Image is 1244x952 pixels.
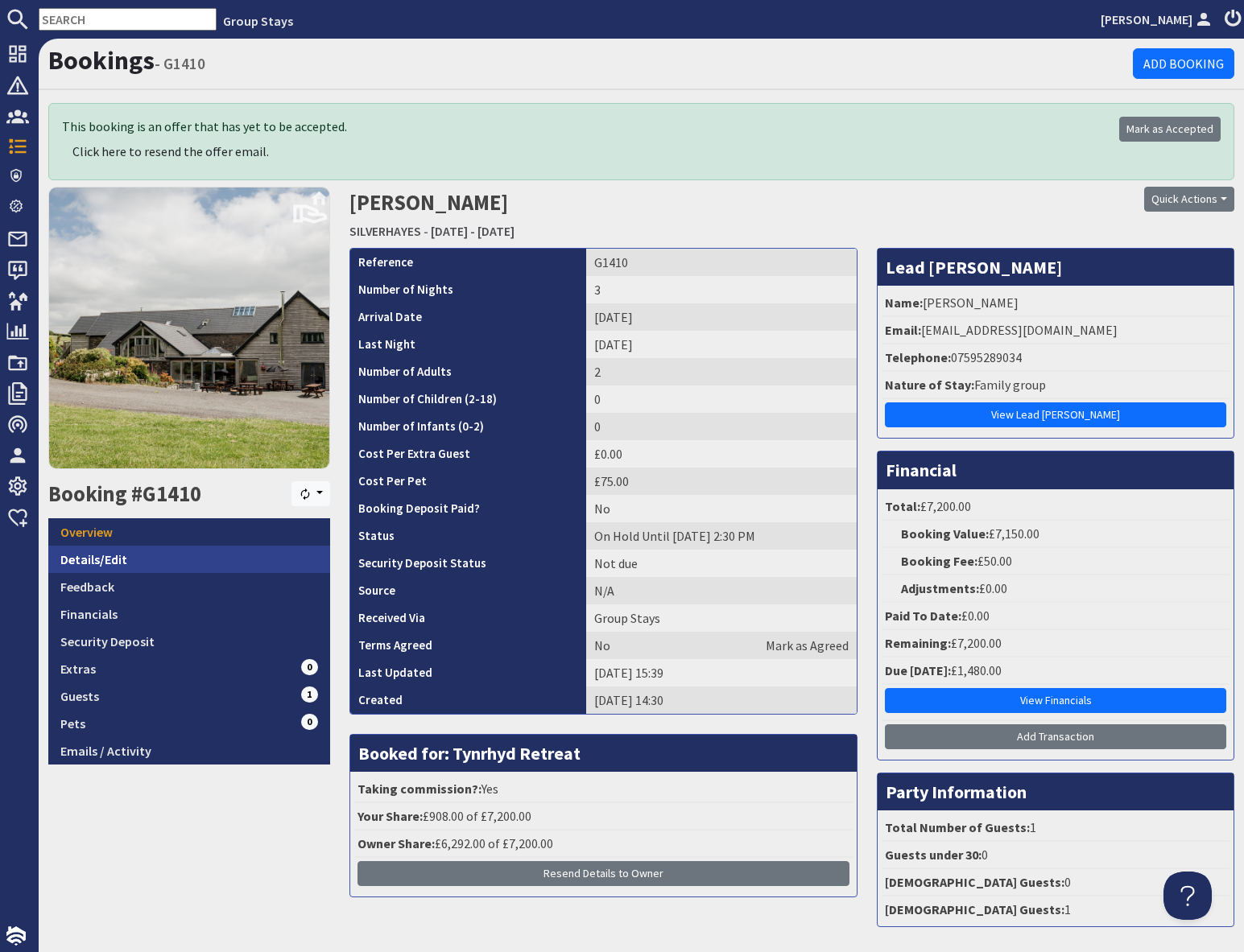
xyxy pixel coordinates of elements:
[357,781,481,797] strong: Taking commission?:
[350,735,857,772] h3: Booked for: Tynrhyd Retreat
[350,632,586,659] th: Terms Agreed
[354,830,853,858] li: £6,292.00 of £7,200.00
[357,808,423,824] strong: Your Share:
[301,714,319,730] span: 0
[350,659,586,686] th: Last Updated
[350,303,586,331] th: Arrival Date
[350,440,586,468] th: Cost Per Extra Guest
[586,686,857,714] td: [DATE] 14:30
[48,573,330,600] a: Feedback
[350,495,586,522] th: Booking Deposit Paid?
[350,276,586,303] th: Number of Nights
[1119,117,1221,142] a: Mark as Accepted
[431,223,515,239] a: [DATE] - [DATE]
[882,896,1230,922] li: 1
[882,842,1230,869] li: 0
[301,686,319,703] span: 1
[48,655,330,682] a: Extras0
[885,498,920,514] strong: Total:
[885,295,923,311] strong: Name:
[586,249,857,276] td: G1410
[62,136,279,167] button: Click here to resend the offer email.
[586,358,857,385] td: 2
[424,223,428,239] span: -
[357,861,849,886] button: Resend Details to Owner
[48,481,291,510] h2: Booking #G1410
[1133,48,1234,79] a: Add Booking
[350,358,586,385] th: Number of Adults
[62,117,1119,167] div: This booking is an offer that has yet to be accepted.
[901,525,989,542] strong: Booking Value:
[586,522,857,550] td: On Hold Until [DATE] 2:30 PM
[586,632,857,659] td: No
[350,550,586,577] th: Security Deposit Status
[882,548,1230,575] li: £50.00
[72,143,269,159] span: Click here to resend the offer email.
[882,372,1230,399] li: Family group
[586,468,857,495] td: £75.00
[586,413,857,440] td: 0
[6,926,26,946] img: staytech_i_w-64f4e8e9ee0a9c174fd5317b4b171b261742d2d393467e5bdba4413f4f884c10.svg
[882,630,1230,657] li: £7,200.00
[882,657,1230,685] li: £1,480.00
[885,819,1030,835] strong: Total Number of Guests:
[1101,10,1215,29] a: [PERSON_NAME]
[350,249,586,276] th: Reference
[878,249,1234,286] h3: Lead [PERSON_NAME]
[1144,187,1234,212] button: Quick Actions
[48,518,330,546] a: Overview
[766,636,849,655] a: Mark as Agreed
[48,600,330,628] a: Financials
[586,276,857,303] td: 3
[901,580,979,596] strong: Adjustments:
[48,682,330,710] a: Guests1
[48,187,330,468] img: SILVERHAYES's icon
[885,901,1064,917] strong: [DEMOGRAPHIC_DATA] Guests:
[586,604,857,632] td: Group Stays
[586,659,857,686] td: [DATE] 15:39
[885,608,961,624] strong: Paid To Date:
[885,635,951,651] strong: Remaining:
[885,688,1226,713] a: View Financials
[350,385,586,413] th: Number of Children (2-18)
[885,349,951,365] strong: Telephone:
[885,874,1064,890] strong: [DEMOGRAPHIC_DATA] Guests:
[350,413,586,440] th: Number of Infants (0-2)
[885,402,1226,427] a: View Lead [PERSON_NAME]
[882,317,1230,344] li: [EMAIL_ADDRESS][DOMAIN_NAME]
[48,546,330,573] a: Details/Edit
[882,575,1230,603] li: £0.00
[882,493,1230,521] li: £7,200.00
[1163,872,1212,920] iframe: Toggle Customer Support
[350,468,586,495] th: Cost Per Pet
[349,187,933,244] h2: [PERSON_NAME]
[543,866,663,880] span: Resend Details to Owner
[882,603,1230,630] li: £0.00
[878,451,1234,488] h3: Financial
[885,322,921,338] strong: Email:
[350,686,586,714] th: Created
[586,385,857,413] td: 0
[882,290,1230,317] li: [PERSON_NAME]
[48,710,330,737] a: Pets0
[155,54,205,73] small: - G1410
[882,814,1230,842] li: 1
[586,331,857,358] td: [DATE]
[39,8,217,31] input: SEARCH
[357,835,435,851] strong: Owner Share:
[354,776,853,803] li: Yes
[48,628,330,655] a: Security Deposit
[586,550,857,577] td: Not due
[350,604,586,632] th: Received Via
[901,553,977,569] strong: Booking Fee:
[349,223,421,239] a: SILVERHAYES
[301,659,319,675] span: 0
[885,662,951,678] strong: Due [DATE]:
[882,869,1230,896] li: 0
[885,724,1226,749] a: Add Transaction
[48,44,155,76] a: Bookings
[882,521,1230,548] li: £7,150.00
[350,331,586,358] th: Last Night
[878,773,1234,810] h3: Party Information
[48,737,330,764] a: Emails / Activity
